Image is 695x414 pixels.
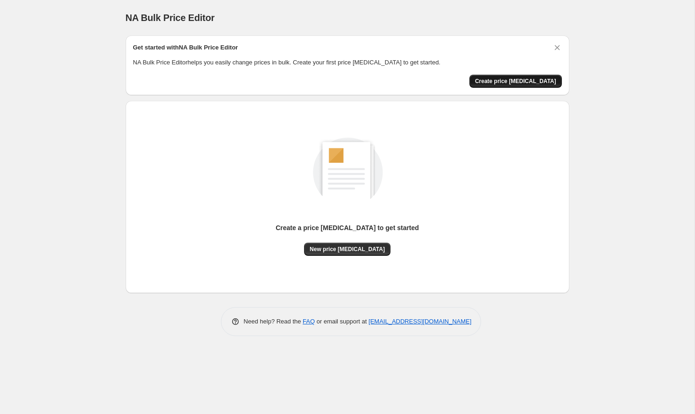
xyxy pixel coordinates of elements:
p: NA Bulk Price Editor helps you easily change prices in bulk. Create your first price [MEDICAL_DAT... [133,58,562,67]
button: Create price change job [469,75,562,88]
h2: Get started with NA Bulk Price Editor [133,43,238,52]
span: Need help? Read the [244,318,303,325]
a: FAQ [303,318,315,325]
p: Create a price [MEDICAL_DATA] to get started [276,223,419,232]
button: Dismiss card [553,43,562,52]
button: New price [MEDICAL_DATA] [304,243,390,256]
a: [EMAIL_ADDRESS][DOMAIN_NAME] [369,318,471,325]
span: New price [MEDICAL_DATA] [310,246,385,253]
span: Create price [MEDICAL_DATA] [475,77,556,85]
span: NA Bulk Price Editor [126,13,215,23]
span: or email support at [315,318,369,325]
